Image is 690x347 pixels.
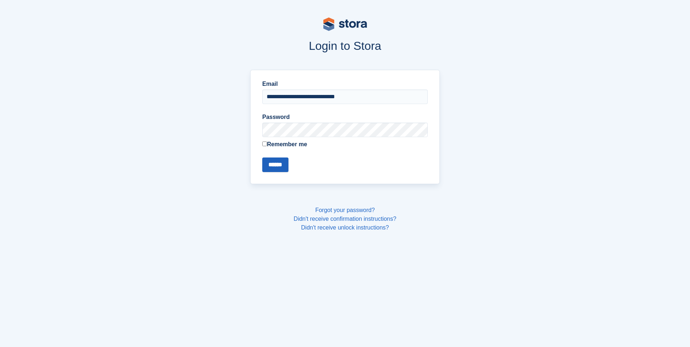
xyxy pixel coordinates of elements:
img: stora-logo-53a41332b3708ae10de48c4981b4e9114cc0af31d8433b30ea865607fb682f29.svg [323,17,367,31]
input: Remember me [262,141,267,146]
a: Didn't receive unlock instructions? [301,224,389,231]
a: Didn't receive confirmation instructions? [294,216,396,222]
a: Forgot your password? [315,207,375,213]
label: Email [262,80,428,88]
label: Remember me [262,140,428,149]
label: Password [262,113,428,121]
h1: Login to Stora [112,39,579,52]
